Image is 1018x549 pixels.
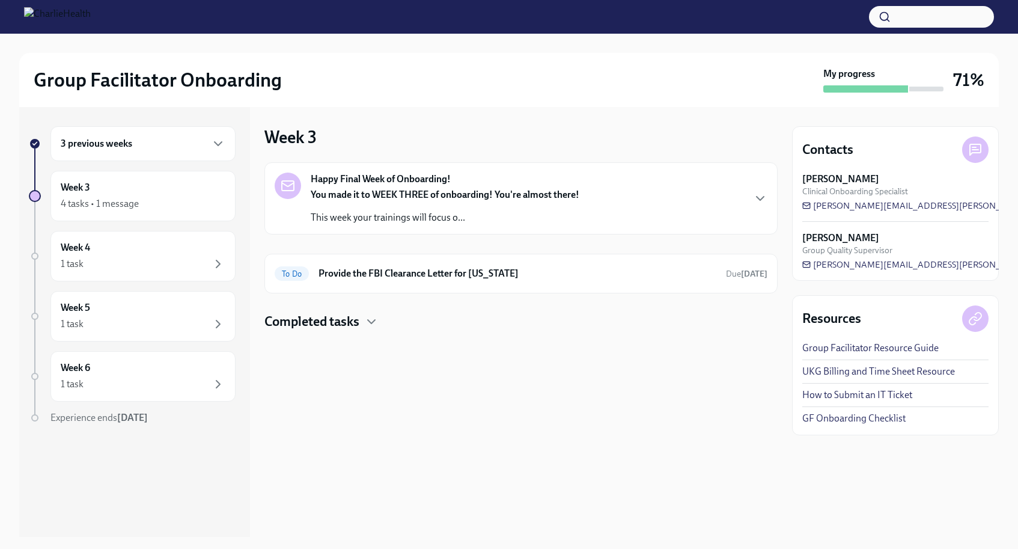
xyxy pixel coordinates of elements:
img: CharlieHealth [24,7,91,26]
strong: My progress [823,67,875,81]
a: Week 34 tasks • 1 message [29,171,236,221]
div: 1 task [61,378,84,391]
span: Clinical Onboarding Specialist [802,186,908,197]
p: This week your trainings will focus o... [311,211,579,224]
strong: [PERSON_NAME] [802,173,879,186]
div: 4 tasks • 1 message [61,197,139,210]
div: 1 task [61,317,84,331]
a: How to Submit an IT Ticket [802,388,912,402]
div: 3 previous weeks [50,126,236,161]
a: Group Facilitator Resource Guide [802,342,939,355]
h4: Contacts [802,141,853,159]
h6: Week 3 [61,181,90,194]
a: To DoProvide the FBI Clearance Letter for [US_STATE]Due[DATE] [275,264,767,283]
a: GF Onboarding Checklist [802,412,906,425]
span: Due [726,269,767,279]
a: Week 51 task [29,291,236,342]
a: Week 61 task [29,351,236,402]
strong: [PERSON_NAME] [802,232,879,245]
h6: Week 6 [61,361,90,375]
div: Completed tasks [264,313,778,331]
strong: [DATE] [117,412,148,423]
h6: Week 5 [61,301,90,314]
strong: Happy Final Week of Onboarding! [311,173,451,186]
span: August 26th, 2025 09:00 [726,268,767,280]
div: 1 task [61,257,84,271]
strong: [DATE] [741,269,767,279]
span: Experience ends [50,412,148,423]
h2: Group Facilitator Onboarding [34,68,282,92]
a: Week 41 task [29,231,236,281]
h6: Week 4 [61,241,90,254]
span: Group Quality Supervisor [802,245,892,256]
h6: Provide the FBI Clearance Letter for [US_STATE] [319,267,716,280]
span: To Do [275,269,309,278]
h6: 3 previous weeks [61,137,132,150]
h3: 71% [953,69,984,91]
h4: Completed tasks [264,313,359,331]
strong: You made it to WEEK THREE of onboarding! You're almost there! [311,189,579,200]
a: UKG Billing and Time Sheet Resource [802,365,955,378]
h3: Week 3 [264,126,317,148]
h4: Resources [802,310,861,328]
